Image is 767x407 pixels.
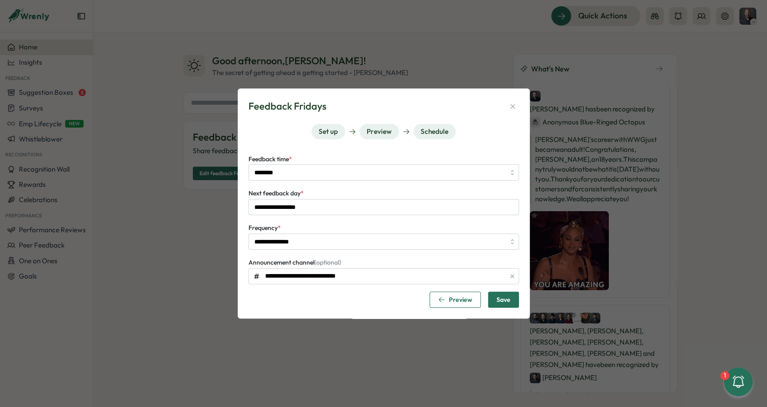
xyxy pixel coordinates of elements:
button: Schedule [413,124,456,139]
span: Announcement channel [248,258,341,266]
button: Save [488,292,519,308]
button: 1 [724,367,753,396]
button: Preview [359,124,399,139]
label: Next feedback day [248,189,304,199]
label: Feedback time [248,155,292,164]
span: Preview [449,296,472,303]
button: Set up [311,124,345,139]
h3: Feedback Fridays [248,99,326,113]
span: Save [497,292,510,307]
label: Frequency [248,223,281,233]
span: (optional) [315,258,341,266]
button: Preview [430,292,481,308]
div: 1 [720,371,729,380]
